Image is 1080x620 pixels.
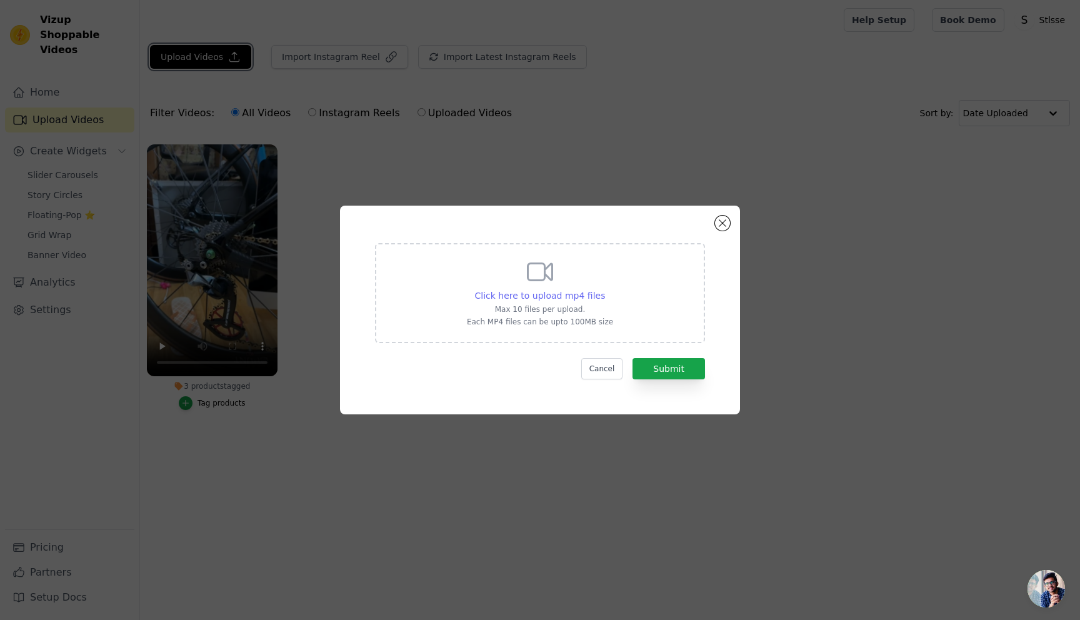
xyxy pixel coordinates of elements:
button: Close modal [715,216,730,231]
button: Cancel [581,358,623,379]
p: Each MP4 files can be upto 100MB size [467,317,613,327]
a: Open chat [1027,570,1065,607]
p: Max 10 files per upload. [467,304,613,314]
span: Click here to upload mp4 files [475,291,606,301]
button: Submit [632,358,705,379]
